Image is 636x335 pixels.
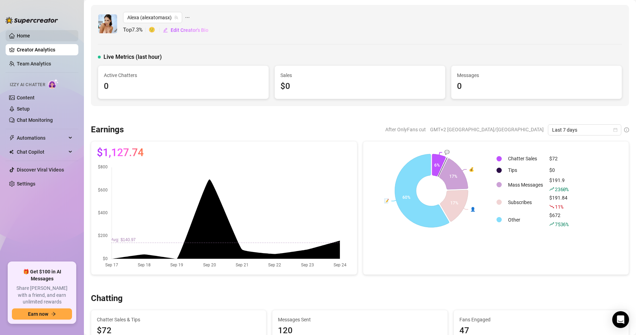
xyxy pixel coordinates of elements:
img: logo-BBDzfeDw.svg [6,17,58,24]
a: Content [17,95,35,100]
a: Home [17,33,30,39]
span: Messages Sent [278,316,442,323]
span: edit [163,28,168,33]
h3: Earnings [91,124,124,135]
button: Earn nowarrow-right [12,308,72,320]
span: Top 7.3 % [123,26,149,34]
text: 💬 [444,149,449,155]
td: Subscribes [505,194,546,211]
td: Mass Messages [505,176,546,193]
span: rise [549,222,554,226]
span: Live Metrics (last hour) [103,53,162,61]
span: Last 7 days [552,125,617,135]
span: $1,127.74 [97,147,144,158]
td: Chatter Sales [505,153,546,164]
a: Setup [17,106,30,112]
span: Automations [17,132,66,144]
text: 📝 [384,198,389,203]
span: Edit Creator's Bio [171,27,208,33]
span: Earn now [28,311,48,317]
span: fall [549,204,554,209]
img: Alexa [98,14,117,33]
a: Team Analytics [17,61,51,67]
span: thunderbolt [9,135,15,141]
span: Alexa (alexatomasx) [127,12,178,23]
div: $191.84 [549,194,569,211]
span: GMT+2 [GEOGRAPHIC_DATA]/[GEOGRAPHIC_DATA] [430,124,544,135]
span: 🙂 [149,26,163,34]
text: 👤 [470,207,476,212]
span: info-circle [624,127,629,132]
text: 💰 [469,167,474,172]
img: Chat Copilot [9,149,14,154]
span: arrow-right [51,312,56,316]
div: $672 [549,211,569,228]
span: ellipsis [185,12,190,23]
span: 7536 % [555,221,569,228]
div: Open Intercom Messenger [612,311,629,328]
span: Izzy AI Chatter [10,82,45,88]
a: Chat Monitoring [17,117,53,123]
span: Messages [457,71,616,79]
span: Share [PERSON_NAME] with a friend, and earn unlimited rewards [12,285,72,306]
span: Sales [280,71,440,79]
span: Active Chatters [104,71,263,79]
img: AI Chatter [48,79,59,89]
div: $72 [549,155,569,162]
span: 2360 % [555,186,569,193]
span: Fans Engaged [459,316,623,323]
div: $191.9 [549,176,569,193]
div: $0 [280,80,440,93]
a: Creator Analytics [17,44,73,55]
a: Discover Viral Videos [17,167,64,173]
span: Chatter Sales & Tips [97,316,260,323]
div: $0 [549,166,569,174]
td: Tips [505,165,546,176]
button: Edit Creator's Bio [163,25,209,36]
span: After OnlyFans cut [385,124,426,135]
span: Chat Copilot [17,146,66,158]
h3: Chatting [91,293,123,304]
span: team [174,15,178,20]
span: 🎁 Get $100 in AI Messages [12,268,72,282]
div: 0 [457,80,616,93]
a: Settings [17,181,35,187]
td: Other [505,211,546,228]
span: rise [549,187,554,191]
div: 0 [104,80,263,93]
span: calendar [613,128,617,132]
span: 11 % [555,203,563,210]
